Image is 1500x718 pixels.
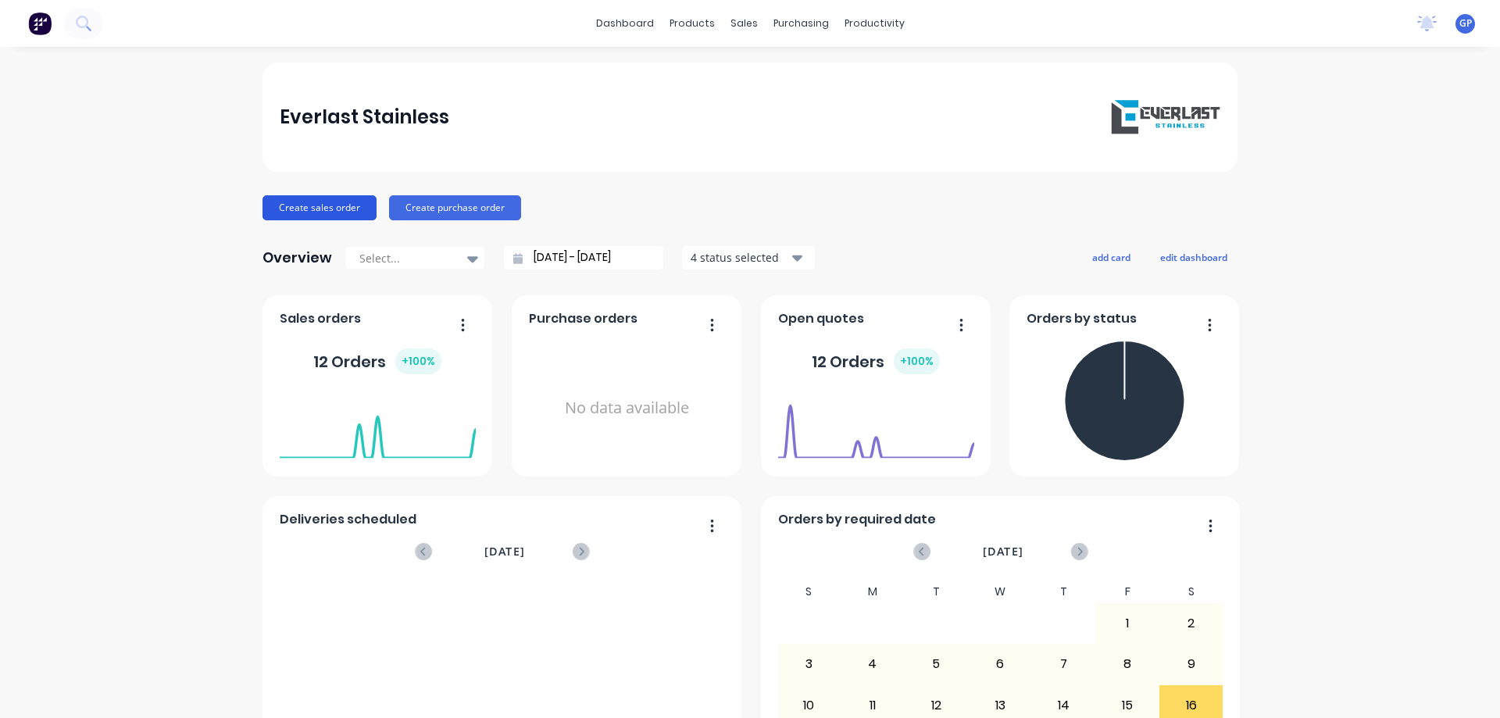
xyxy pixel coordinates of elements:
[968,580,1032,603] div: W
[588,12,662,35] a: dashboard
[841,645,904,684] div: 4
[1082,247,1141,267] button: add card
[1032,580,1096,603] div: T
[1160,645,1223,684] div: 9
[894,348,940,374] div: + 100 %
[484,543,525,560] span: [DATE]
[969,645,1031,684] div: 6
[389,195,521,220] button: Create purchase order
[1027,309,1137,328] span: Orders by status
[529,334,725,482] div: No data available
[1159,580,1223,603] div: S
[837,12,912,35] div: productivity
[778,645,841,684] div: 3
[1095,580,1159,603] div: F
[905,645,968,684] div: 5
[778,309,864,328] span: Open quotes
[280,102,449,133] div: Everlast Stainless
[777,580,841,603] div: S
[841,580,905,603] div: M
[262,242,332,273] div: Overview
[1111,100,1220,134] img: Everlast Stainless
[1096,604,1159,643] div: 1
[983,543,1023,560] span: [DATE]
[1160,604,1223,643] div: 2
[529,309,637,328] span: Purchase orders
[766,12,837,35] div: purchasing
[1096,645,1159,684] div: 8
[1459,16,1472,30] span: GP
[723,12,766,35] div: sales
[812,348,940,374] div: 12 Orders
[262,195,377,220] button: Create sales order
[1033,645,1095,684] div: 7
[691,249,789,266] div: 4 status selected
[682,246,815,270] button: 4 status selected
[280,309,361,328] span: Sales orders
[313,348,441,374] div: 12 Orders
[395,348,441,374] div: + 100 %
[28,12,52,35] img: Factory
[1150,247,1237,267] button: edit dashboard
[905,580,969,603] div: T
[662,12,723,35] div: products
